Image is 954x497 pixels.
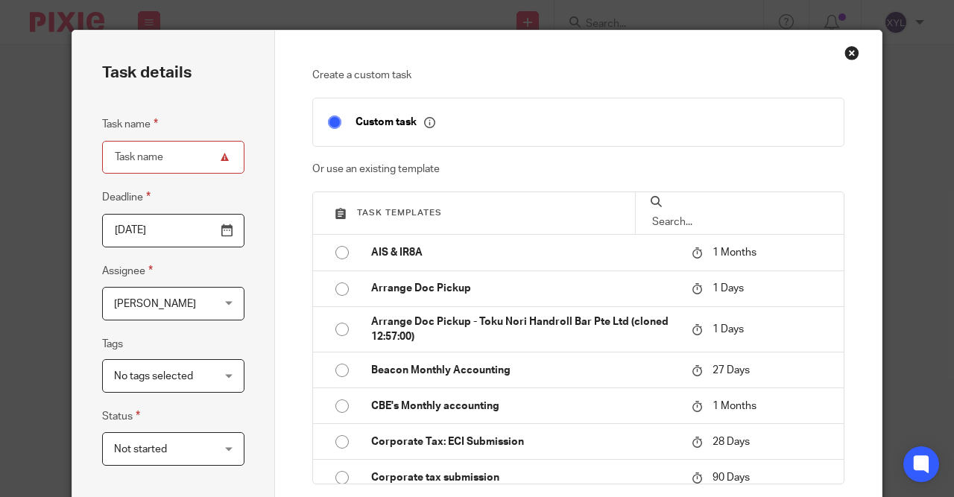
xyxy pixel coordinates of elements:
[713,283,744,294] span: 1 Days
[844,45,859,60] div: Close this dialog window
[102,189,151,206] label: Deadline
[713,365,750,376] span: 27 Days
[102,214,244,247] input: Pick a date
[356,115,435,129] p: Custom task
[102,60,192,86] h2: Task details
[371,245,677,260] p: AIS & IR8A
[114,371,193,382] span: No tags selected
[102,262,153,279] label: Assignee
[102,337,123,352] label: Tags
[114,444,167,455] span: Not started
[371,434,677,449] p: Corporate Tax: ECI Submission
[713,401,756,411] span: 1 Months
[102,408,140,425] label: Status
[102,115,158,133] label: Task name
[713,324,744,335] span: 1 Days
[713,472,750,483] span: 90 Days
[371,363,677,378] p: Beacon Monthly Accounting
[371,470,677,485] p: Corporate tax submission
[371,314,677,345] p: Arrange Doc Pickup - Toku Nori Handroll Bar Pte Ltd (cloned 12:57:00)
[713,437,750,447] span: 28 Days
[102,141,244,174] input: Task name
[371,281,677,296] p: Arrange Doc Pickup
[114,299,196,309] span: [PERSON_NAME]
[651,214,829,230] input: Search...
[713,247,756,258] span: 1 Months
[357,209,442,217] span: Task templates
[312,68,845,83] p: Create a custom task
[312,162,845,177] p: Or use an existing template
[371,399,677,414] p: CBE's Monthly accounting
